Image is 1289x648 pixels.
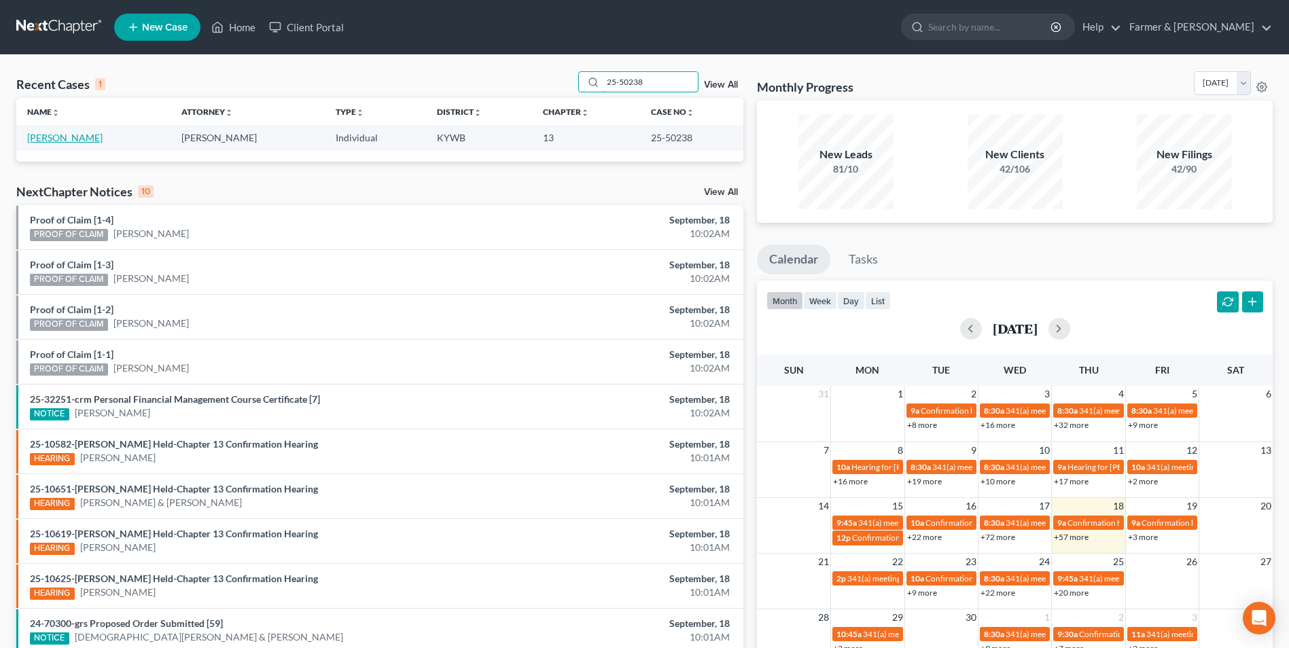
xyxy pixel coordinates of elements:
div: 10:01AM [506,496,730,509]
a: Nameunfold_more [27,107,60,117]
div: New Clients [968,147,1063,162]
span: 9:45a [836,518,857,528]
span: 24 [1038,554,1051,570]
td: [PERSON_NAME] [171,125,325,150]
span: Sun [784,364,804,376]
a: +32 more [1054,420,1089,430]
div: HEARING [30,453,75,465]
div: September, 18 [506,617,730,630]
div: September, 18 [506,348,730,361]
a: View All [704,80,738,90]
span: Fri [1155,364,1169,376]
i: unfold_more [225,109,233,117]
span: 9a [1131,518,1140,528]
span: 26 [1185,554,1199,570]
span: 16 [964,498,978,514]
a: Typeunfold_more [336,107,364,117]
div: 42/106 [968,162,1063,176]
a: Help [1076,15,1121,39]
span: 4 [1117,386,1125,402]
div: 10:01AM [506,541,730,554]
div: 10:02AM [506,361,730,375]
span: New Case [142,22,188,33]
span: Confirmation hearing for [PERSON_NAME] [925,518,1080,528]
span: 31 [817,386,830,402]
a: Case Nounfold_more [651,107,694,117]
span: 341(a) meeting for [PERSON_NAME] [1006,406,1137,416]
a: +8 more [907,420,937,430]
span: 18 [1112,498,1125,514]
a: [PERSON_NAME] [113,317,189,330]
td: 13 [532,125,640,150]
span: 1 [1043,609,1051,626]
i: unfold_more [686,109,694,117]
span: 13 [1259,442,1273,458]
a: +10 more [981,476,1015,486]
span: 8:30a [984,629,1004,639]
span: 10:45a [836,629,862,639]
a: +57 more [1054,532,1089,542]
span: Thu [1079,364,1099,376]
a: [PERSON_NAME] [113,272,189,285]
span: Mon [855,364,879,376]
a: [PERSON_NAME] [80,586,156,599]
a: +20 more [1054,588,1089,598]
span: 341(a) meeting for [PERSON_NAME] & [PERSON_NAME] [1006,518,1209,528]
span: 22 [891,554,904,570]
td: KYWB [426,125,532,150]
div: PROOF OF CLAIM [30,319,108,331]
span: 3 [1043,386,1051,402]
a: Districtunfold_more [437,107,482,117]
span: 8:30a [1057,406,1078,416]
span: Sat [1227,364,1244,376]
a: +22 more [907,532,942,542]
div: 10:02AM [506,227,730,240]
span: 2p [836,573,846,583]
h3: Monthly Progress [757,79,853,95]
td: 25-50238 [640,125,743,150]
span: 12p [836,533,851,543]
div: PROOF OF CLAIM [30,229,108,241]
h2: [DATE] [993,321,1038,336]
a: Proof of Claim [1-4] [30,214,113,226]
span: 8:30a [984,518,1004,528]
span: 11a [1131,629,1145,639]
div: PROOF OF CLAIM [30,363,108,376]
span: 29 [891,609,904,626]
a: 24-70300-grs Proposed Order Submitted [59] [30,617,223,629]
a: 25-10651-[PERSON_NAME] Held-Chapter 13 Confirmation Hearing [30,483,318,494]
a: Proof of Claim [1-1] [30,348,113,360]
span: 341(a) meeting for [PERSON_NAME] [1079,573,1210,583]
a: [DEMOGRAPHIC_DATA][PERSON_NAME] & [PERSON_NAME] [75,630,343,644]
span: 28 [817,609,830,626]
span: 11 [1112,442,1125,458]
button: day [837,291,865,310]
span: 10a [911,573,924,583]
a: [PERSON_NAME] [27,132,103,143]
a: 25-10619-[PERSON_NAME] Held-Chapter 13 Confirmation Hearing [30,528,318,539]
span: 8 [896,442,904,458]
span: 341(a) meeting for [PERSON_NAME] [1006,629,1137,639]
div: September, 18 [506,258,730,272]
a: +19 more [907,476,942,486]
span: Confirmation hearing for [PERSON_NAME] [1079,629,1233,639]
div: September, 18 [506,572,730,586]
span: 12 [1185,442,1199,458]
span: 5 [1190,386,1199,402]
a: Farmer & [PERSON_NAME] [1123,15,1272,39]
a: [PERSON_NAME] [113,227,189,240]
i: unfold_more [356,109,364,117]
div: 1 [95,78,105,90]
div: 10:01AM [506,630,730,644]
span: 7 [822,442,830,458]
a: +3 more [1128,532,1158,542]
span: 9 [970,442,978,458]
a: Proof of Claim [1-2] [30,304,113,315]
span: Confirmation hearing for [PERSON_NAME] [925,573,1080,583]
div: PROOF OF CLAIM [30,274,108,286]
a: 25-10582-[PERSON_NAME] Held-Chapter 13 Confirmation Hearing [30,438,318,450]
div: 10:01AM [506,586,730,599]
a: +22 more [981,588,1015,598]
span: Tue [932,364,950,376]
a: 25-10625-[PERSON_NAME] Held-Chapter 13 Confirmation Hearing [30,573,318,584]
